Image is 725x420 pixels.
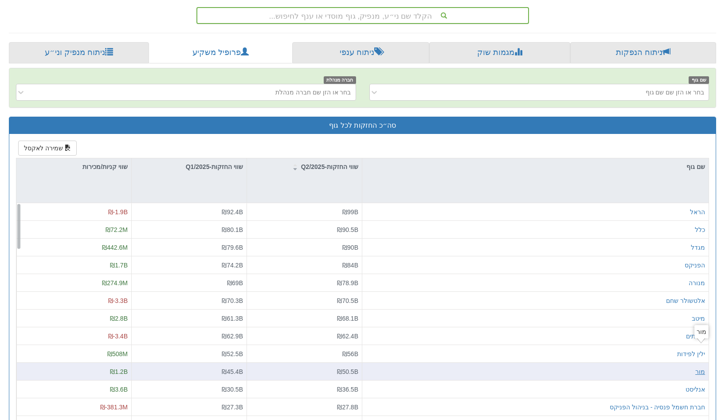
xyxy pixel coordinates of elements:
[197,8,528,23] div: הקלד שם ני״ע, מנפיק, גוף מוסדי או ענף לחיפוש...
[222,404,243,411] span: ₪27.3B
[16,158,131,175] div: שווי קניות/מכירות
[222,315,243,322] span: ₪61.3B
[694,325,709,338] div: מור
[337,297,358,304] span: ₪70.5B
[102,244,128,251] span: ₪442.6M
[108,333,128,340] span: ₪-3.4B
[108,208,128,216] span: ₪-1.9B
[689,279,705,287] button: מנורה
[108,297,128,304] span: ₪-3.3B
[685,261,705,270] button: הפניקס
[227,279,243,287] span: ₪69B
[222,297,243,304] span: ₪70.3B
[132,158,247,175] div: שווי החזקות-Q1/2025
[9,42,149,63] a: ניתוח מנפיק וני״ע
[222,333,243,340] span: ₪62.9B
[342,208,358,216] span: ₪99B
[110,315,128,322] span: ₪2.8B
[337,226,358,233] span: ₪90.5B
[222,386,243,393] span: ₪30.5B
[222,262,243,269] span: ₪74.2B
[686,332,705,341] button: עמיתים
[149,42,292,63] a: פרופיל משקיע
[107,350,128,357] span: ₪508M
[337,279,358,287] span: ₪78.9B
[666,296,705,305] button: אלטשולר שחם
[342,350,358,357] span: ₪56B
[692,314,705,323] button: מיטב
[646,88,704,97] div: בחר או הזן שם שם גוף
[362,158,709,175] div: שם גוף
[16,122,709,130] h3: סה״כ החזקות לכל גוף
[570,42,716,63] a: ניתוח הנפקות
[677,349,705,358] button: ילין לפידות
[110,386,128,393] span: ₪3.6B
[222,244,243,251] span: ₪79.6B
[337,333,358,340] span: ₪62.4B
[292,42,429,63] a: ניתוח ענפי
[222,368,243,375] span: ₪45.4B
[686,385,705,394] button: אנליסט
[429,42,570,63] a: מגמות שוק
[691,243,705,252] button: מגדל
[342,244,358,251] span: ₪90B
[110,368,128,375] span: ₪1.2B
[337,368,358,375] span: ₪50.5B
[695,367,705,376] button: מור
[222,226,243,233] span: ₪80.1B
[247,158,362,175] div: שווי החזקות-Q2/2025
[690,208,705,216] button: הראל
[275,88,351,97] div: בחר או הזן שם חברה מנהלת
[110,262,128,269] span: ₪1.7B
[610,403,705,412] button: חברת חשמל פנסיה - בניהול הפניקס
[342,262,358,269] span: ₪84B
[106,226,128,233] span: ₪72.2M
[222,208,243,216] span: ₪92.4B
[695,225,705,234] button: כלל
[337,315,358,322] span: ₪68.1B
[18,141,77,156] button: שמירה לאקסל
[100,404,128,411] span: ₪-381.3M
[102,279,128,287] span: ₪274.9M
[324,76,356,84] span: חברה מנהלת
[337,386,358,393] span: ₪36.5B
[222,350,243,357] span: ₪52.5B
[689,76,709,84] span: שם גוף
[337,404,358,411] span: ₪27.8B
